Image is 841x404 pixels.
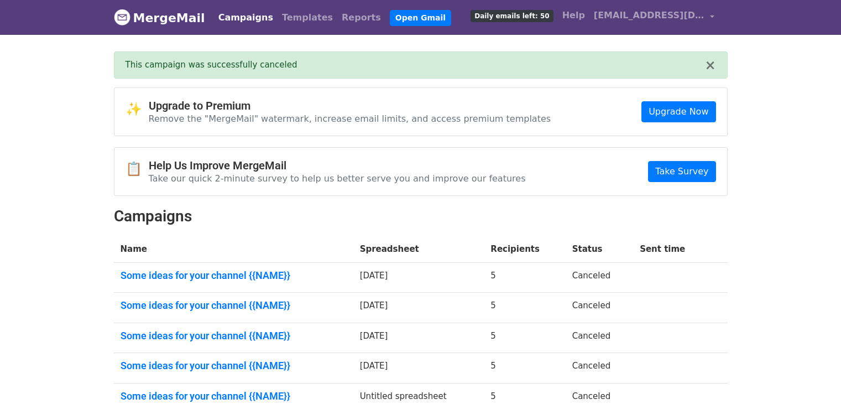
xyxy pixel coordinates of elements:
[566,323,633,353] td: Canceled
[121,299,347,312] a: Some ideas for your channel {{NAME}}
[566,353,633,384] td: Canceled
[594,9,704,22] span: [EMAIL_ADDRESS][DOMAIN_NAME]
[471,10,553,22] span: Daily emails left: 50
[121,270,347,282] a: Some ideas for your channel {{NAME}}
[353,293,484,323] td: [DATE]
[641,101,715,122] a: Upgrade Now
[484,353,565,384] td: 5
[114,6,205,29] a: MergeMail
[484,293,565,323] td: 5
[353,323,484,353] td: [DATE]
[126,101,149,117] span: ✨
[704,59,715,72] button: ×
[566,293,633,323] td: Canceled
[149,99,551,112] h4: Upgrade to Premium
[214,7,278,29] a: Campaigns
[648,161,715,182] a: Take Survey
[484,262,565,293] td: 5
[566,236,633,262] th: Status
[278,7,337,29] a: Templates
[149,173,526,184] p: Take our quick 2-minute survey to help us better serve you and improve our features
[114,9,130,25] img: MergeMail logo
[126,59,705,71] div: This campaign was successfully canceled
[566,262,633,293] td: Canceled
[149,159,526,172] h4: Help Us Improve MergeMail
[589,4,719,30] a: [EMAIL_ADDRESS][DOMAIN_NAME]
[484,323,565,353] td: 5
[121,390,347,402] a: Some ideas for your channel {{NAME}}
[558,4,589,27] a: Help
[353,236,484,262] th: Spreadsheet
[353,353,484,384] td: [DATE]
[114,236,353,262] th: Name
[633,236,710,262] th: Sent time
[390,10,451,26] a: Open Gmail
[121,330,347,342] a: Some ideas for your channel {{NAME}}
[121,360,347,372] a: Some ideas for your channel {{NAME}}
[484,236,565,262] th: Recipients
[126,161,149,177] span: 📋
[149,113,551,125] p: Remove the "MergeMail" watermark, increase email limits, and access premium templates
[353,262,484,293] td: [DATE]
[114,207,728,226] h2: Campaigns
[337,7,385,29] a: Reports
[466,4,557,27] a: Daily emails left: 50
